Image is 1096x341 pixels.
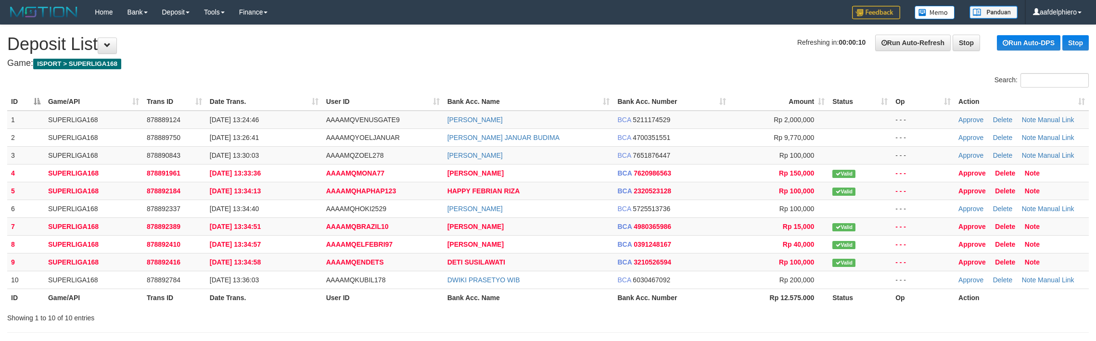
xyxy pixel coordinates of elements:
span: AAAAMQELFEBRI97 [326,240,393,248]
span: BCA [617,223,632,230]
th: Status [828,289,892,306]
a: Delete [993,116,1012,124]
td: 8 [7,235,44,253]
span: ISPORT > SUPERLIGA168 [33,59,121,69]
td: 10 [7,271,44,289]
a: Manual Link [1038,134,1074,141]
a: Approve [958,134,983,141]
a: Note [1025,240,1040,248]
span: BCA [617,240,632,248]
td: - - - [892,200,955,217]
span: Rp 100,000 [779,205,814,213]
span: Valid transaction [832,241,855,249]
span: Copy 0391248167 to clipboard [634,240,671,248]
span: AAAAMQKUBIL178 [326,276,386,284]
span: Copy 3210526594 to clipboard [634,258,671,266]
span: Rp 100,000 [779,187,814,195]
span: Copy 7651876447 to clipboard [633,152,670,159]
a: HAPPY FEBRIAN RIZA [447,187,520,195]
label: Search: [994,73,1089,88]
span: 878889124 [147,116,180,124]
span: AAAAMQHOKI2529 [326,205,386,213]
span: BCA [617,187,632,195]
span: 878892337 [147,205,180,213]
span: [DATE] 13:24:46 [210,116,259,124]
span: AAAAMQHAPHAP123 [326,187,396,195]
span: Valid transaction [832,259,855,267]
strong: 00:00:10 [839,38,866,46]
a: DWIKI PRASETYO WIB [447,276,520,284]
a: Delete [995,223,1015,230]
span: [DATE] 13:33:36 [210,169,261,177]
td: - - - [892,146,955,164]
td: SUPERLIGA168 [44,235,143,253]
th: Bank Acc. Number: activate to sort column ascending [613,93,730,111]
a: Run Auto-DPS [997,35,1060,51]
td: 1 [7,111,44,129]
a: Run Auto-Refresh [875,35,951,51]
span: Copy 4980365986 to clipboard [634,223,671,230]
td: - - - [892,164,955,182]
a: [PERSON_NAME] [447,152,503,159]
td: - - - [892,128,955,146]
td: SUPERLIGA168 [44,128,143,146]
span: BCA [617,116,631,124]
a: DETI SUSILAWATI [447,258,505,266]
span: Rp 9,770,000 [774,134,814,141]
span: BCA [617,276,631,284]
td: - - - [892,271,955,289]
span: [DATE] 13:26:41 [210,134,259,141]
span: Rp 100,000 [779,152,814,159]
a: Approve [958,116,983,124]
a: Approve [958,258,986,266]
span: AAAAMQMONA77 [326,169,384,177]
span: AAAAMQBRAZIL10 [326,223,389,230]
span: Refreshing in: [797,38,866,46]
a: Delete [995,240,1015,248]
td: SUPERLIGA168 [44,164,143,182]
img: panduan.png [969,6,1018,19]
th: Bank Acc. Name: activate to sort column ascending [444,93,614,111]
td: 5 [7,182,44,200]
a: Note [1022,152,1036,159]
th: Action: activate to sort column ascending [955,93,1089,111]
a: Delete [993,152,1012,159]
td: 7 [7,217,44,235]
th: Bank Acc. Number [613,289,730,306]
span: Copy 6030467092 to clipboard [633,276,670,284]
td: SUPERLIGA168 [44,111,143,129]
th: Status: activate to sort column ascending [828,93,892,111]
td: 4 [7,164,44,182]
td: - - - [892,111,955,129]
span: [DATE] 13:34:58 [210,258,261,266]
td: 9 [7,253,44,271]
td: - - - [892,182,955,200]
span: [DATE] 13:34:13 [210,187,261,195]
span: Copy 2320523128 to clipboard [634,187,671,195]
a: [PERSON_NAME] [447,223,504,230]
span: AAAAMQYOELJANUAR [326,134,400,141]
span: [DATE] 13:30:03 [210,152,259,159]
th: Op [892,289,955,306]
a: Note [1025,258,1040,266]
a: [PERSON_NAME] [447,240,504,248]
a: [PERSON_NAME] [447,205,503,213]
span: Valid transaction [832,223,855,231]
a: Delete [995,169,1015,177]
td: - - - [892,253,955,271]
th: ID [7,289,44,306]
a: Note [1022,205,1036,213]
span: [DATE] 13:34:51 [210,223,261,230]
span: 878892389 [147,223,180,230]
span: Rp 40,000 [783,240,814,248]
th: Op: activate to sort column ascending [892,93,955,111]
a: Note [1022,116,1036,124]
img: Button%20Memo.svg [915,6,955,19]
a: Delete [993,205,1012,213]
td: 2 [7,128,44,146]
span: Rp 2,000,000 [774,116,814,124]
th: Bank Acc. Name [444,289,614,306]
a: Delete [995,258,1015,266]
th: User ID: activate to sort column ascending [322,93,444,111]
span: BCA [617,134,631,141]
